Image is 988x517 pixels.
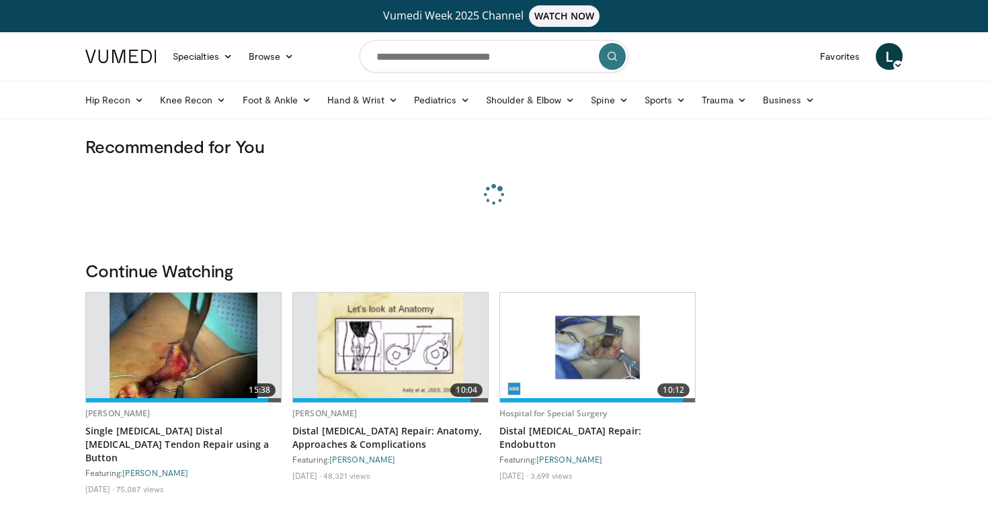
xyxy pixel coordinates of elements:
[292,454,489,465] div: Featuring:
[329,455,395,464] a: [PERSON_NAME]
[85,136,903,157] h3: Recommended for You
[499,454,696,465] div: Featuring:
[77,87,152,113] a: Hip Recon
[110,293,257,402] img: king_0_3.png.620x360_q85_upscale.jpg
[85,260,903,281] h3: Continue Watching
[116,483,164,494] li: 75,087 views
[292,470,321,481] li: [DATE]
[500,293,695,402] a: 10:12
[85,467,282,478] div: Featuring:
[657,383,690,397] span: 10:12
[85,50,157,63] img: VuMedi Logo
[694,87,755,113] a: Trauma
[499,424,696,451] a: Distal [MEDICAL_DATA] Repair: Endobutton
[319,87,406,113] a: Hand & Wrist
[360,40,628,73] input: Search topics, interventions
[406,87,478,113] a: Pediatrics
[292,408,358,419] a: [PERSON_NAME]
[323,470,370,481] li: 48,321 views
[530,470,573,481] li: 3,699 views
[318,293,464,402] img: 90401_0000_3.png.620x360_q85_upscale.jpg
[87,5,901,27] a: Vumedi Week 2025 ChannelWATCH NOW
[243,383,276,397] span: 15:38
[122,468,188,477] a: [PERSON_NAME]
[636,87,694,113] a: Sports
[876,43,903,70] a: L
[499,408,607,419] a: Hospital for Special Surgery
[755,87,823,113] a: Business
[85,408,151,419] a: [PERSON_NAME]
[500,293,695,402] img: 60b7c6be-54cb-4f90-a3aa-5d42026135db.620x360_q85_upscale.jpg
[478,87,583,113] a: Shoulder & Elbow
[152,87,235,113] a: Knee Recon
[241,43,302,70] a: Browse
[450,383,483,397] span: 10:04
[86,293,281,402] a: 15:38
[536,455,602,464] a: [PERSON_NAME]
[165,43,241,70] a: Specialties
[499,470,528,481] li: [DATE]
[529,5,600,27] span: WATCH NOW
[292,424,489,451] a: Distal [MEDICAL_DATA] Repair: Anatomy, Approaches & Complications
[293,293,488,402] a: 10:04
[85,483,114,494] li: [DATE]
[235,87,320,113] a: Foot & Ankle
[812,43,868,70] a: Favorites
[85,424,282,465] a: Single [MEDICAL_DATA] Distal [MEDICAL_DATA] Tendon Repair using a Button
[583,87,636,113] a: Spine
